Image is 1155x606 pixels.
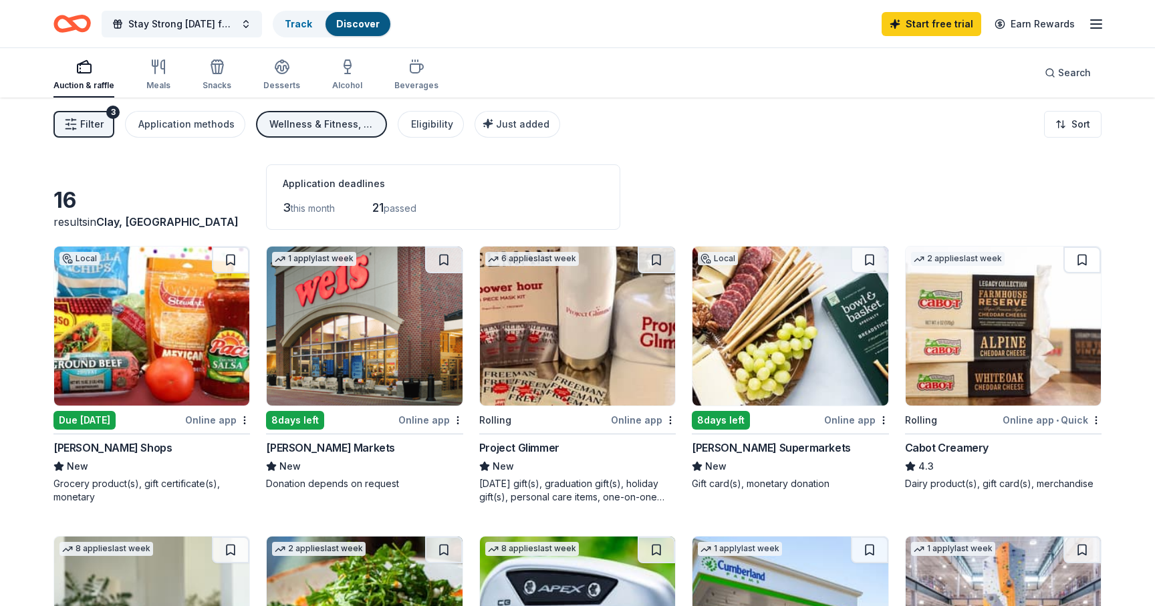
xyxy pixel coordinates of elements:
button: Just added [475,111,560,138]
a: Image for Weis Markets1 applylast week8days leftOnline app[PERSON_NAME] MarketsNewDonation depend... [266,246,463,490]
div: 2 applies last week [911,252,1005,266]
div: Local [59,252,100,265]
span: New [705,458,727,474]
button: Snacks [203,53,231,98]
span: Stay Strong [DATE] for Suicide Prevention [128,16,235,32]
div: Meals [146,80,170,91]
div: Cabot Creamery [905,440,989,456]
a: Home [53,8,91,39]
div: Snacks [203,80,231,91]
button: Sort [1044,111,1102,138]
div: Alcohol [332,80,362,91]
span: this month [291,202,335,214]
div: Online app [398,412,463,428]
div: 8 applies last week [485,542,579,556]
div: 16 [53,187,250,214]
a: Image for Stewart's ShopsLocalDue [DATE]Online app[PERSON_NAME] ShopsNewGrocery product(s), gift ... [53,246,250,504]
button: Alcohol [332,53,362,98]
a: Image for Inserra SupermarketsLocal8days leftOnline app[PERSON_NAME] SupermarketsNewGift card(s),... [692,246,888,490]
span: • [1056,415,1059,426]
span: New [67,458,88,474]
div: Beverages [394,80,438,91]
div: Application deadlines [283,176,604,192]
div: Dairy product(s), gift card(s), merchandise [905,477,1102,490]
span: 4.3 [918,458,934,474]
div: Online app [824,412,889,428]
button: Beverages [394,53,438,98]
button: Desserts [263,53,300,98]
div: Wellness & Fitness, Health [269,116,376,132]
span: 21 [372,200,384,214]
div: 2 applies last week [272,542,366,556]
div: [DATE] gift(s), graduation gift(s), holiday gift(s), personal care items, one-on-one career coach... [479,477,676,504]
button: Wellness & Fitness, Health [256,111,387,138]
a: Track [285,18,312,29]
div: 6 applies last week [485,252,579,266]
div: Eligibility [411,116,453,132]
div: 1 apply last week [698,542,782,556]
div: Auction & raffle [53,80,114,91]
span: Filter [80,116,104,132]
img: Image for Project Glimmer [480,247,675,406]
span: Sort [1071,116,1090,132]
a: Image for Cabot Creamery2 applieslast weekRollingOnline app•QuickCabot Creamery4.3Dairy product(s... [905,246,1102,490]
a: Discover [336,18,380,29]
span: in [88,215,239,229]
div: Application methods [138,116,235,132]
img: Image for Weis Markets [267,247,462,406]
div: Online app [611,412,676,428]
div: 3 [106,106,120,119]
div: 8 days left [692,411,750,430]
a: Start free trial [882,12,981,36]
div: Due [DATE] [53,411,116,430]
span: Search [1058,65,1091,81]
div: 1 apply last week [911,542,995,556]
div: [PERSON_NAME] Supermarkets [692,440,851,456]
div: Desserts [263,80,300,91]
div: Grocery product(s), gift certificate(s), monetary [53,477,250,504]
div: Rolling [479,412,511,428]
img: Image for Inserra Supermarkets [692,247,888,406]
img: Image for Cabot Creamery [906,247,1101,406]
span: Just added [496,118,549,130]
div: Online app Quick [1003,412,1102,428]
img: Image for Stewart's Shops [54,247,249,406]
button: Auction & raffle [53,53,114,98]
span: Clay, [GEOGRAPHIC_DATA] [96,215,239,229]
button: Stay Strong [DATE] for Suicide Prevention [102,11,262,37]
div: 8 applies last week [59,542,153,556]
button: TrackDiscover [273,11,392,37]
div: 8 days left [266,411,324,430]
div: [PERSON_NAME] Shops [53,440,172,456]
button: Meals [146,53,170,98]
button: Eligibility [398,111,464,138]
div: results [53,214,250,230]
button: Application methods [125,111,245,138]
div: Local [698,252,738,265]
a: Earn Rewards [987,12,1083,36]
div: 1 apply last week [272,252,356,266]
button: Search [1034,59,1102,86]
div: Project Glimmer [479,440,559,456]
div: Gift card(s), monetary donation [692,477,888,490]
div: Rolling [905,412,937,428]
div: [PERSON_NAME] Markets [266,440,395,456]
button: Filter3 [53,111,114,138]
span: 3 [283,200,291,214]
span: passed [384,202,416,214]
span: New [493,458,514,474]
a: Image for Project Glimmer6 applieslast weekRollingOnline appProject GlimmerNew[DATE] gift(s), gra... [479,246,676,504]
span: New [279,458,301,474]
div: Donation depends on request [266,477,463,490]
div: Online app [185,412,250,428]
